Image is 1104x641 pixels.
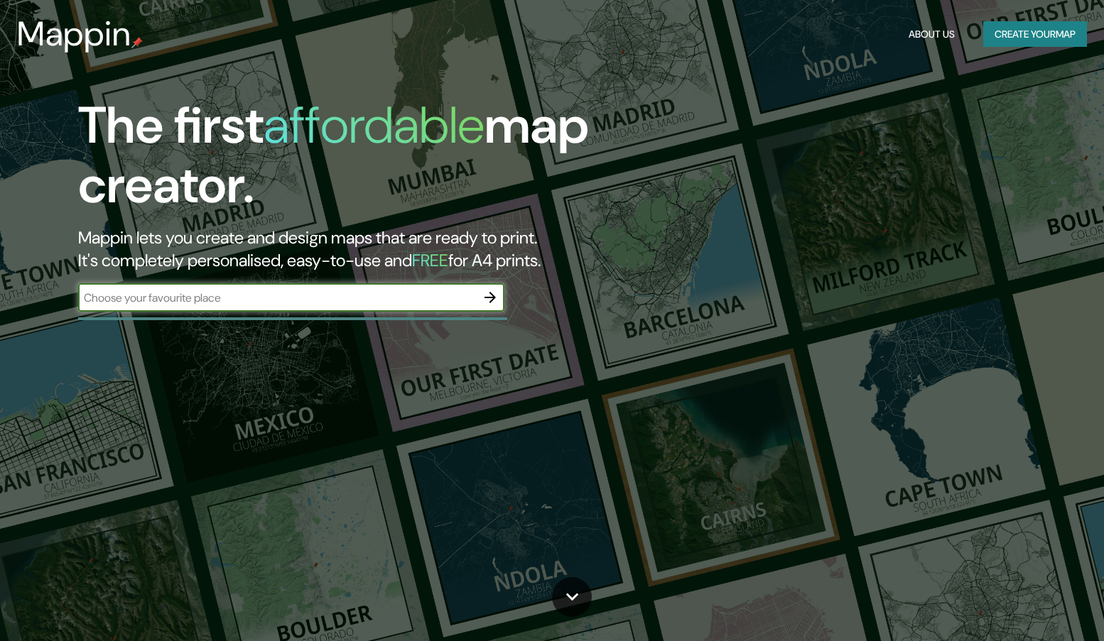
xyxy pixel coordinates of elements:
[78,226,630,272] h2: Mappin lets you create and design maps that are ready to print. It's completely personalised, eas...
[983,21,1087,48] button: Create yourmap
[131,37,143,48] img: mappin-pin
[903,21,960,48] button: About Us
[78,96,630,226] h1: The first map creator.
[412,249,448,271] h5: FREE
[978,586,1088,625] iframe: Help widget launcher
[264,92,485,158] h1: affordable
[17,14,131,54] h3: Mappin
[78,290,476,306] input: Choose your favourite place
